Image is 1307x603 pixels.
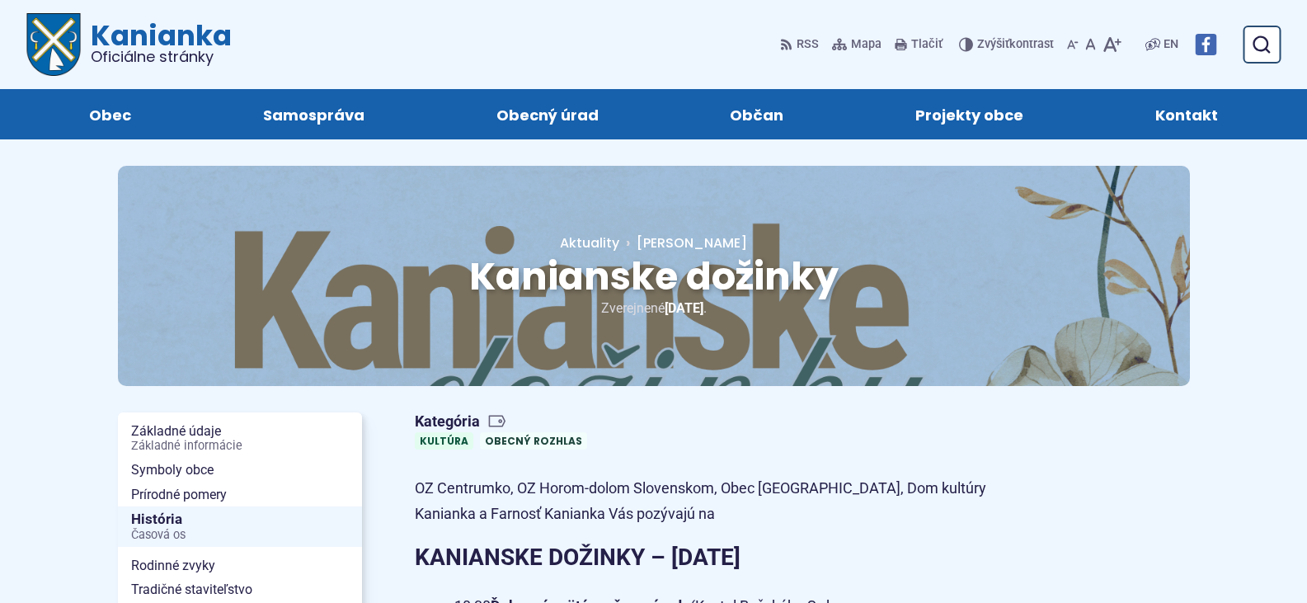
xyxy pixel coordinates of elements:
img: Prejsť na Facebook stránku [1195,34,1216,55]
span: Prírodné pomery [131,483,349,507]
a: Základné údajeZákladné informácie [118,419,362,458]
a: Projekty obce [866,89,1073,139]
span: Tlačiť [911,38,943,52]
a: Mapa [829,27,885,62]
span: Rodinné zvyky [131,554,349,578]
a: Obecný rozhlas [480,432,587,450]
a: Kontakt [1106,89,1267,139]
a: Obecný úrad [447,89,648,139]
a: Rodinné zvyky [118,554,362,578]
span: Oficiálne stránky [91,49,232,64]
a: EN [1160,35,1182,54]
span: Kontakt [1155,89,1218,139]
button: Zmenšiť veľkosť písma [1064,27,1082,62]
a: [PERSON_NAME] [619,233,747,252]
span: kontrast [977,38,1054,52]
span: Základné údaje [131,419,349,458]
a: Obec [40,89,181,139]
a: Samospráva [214,89,414,139]
span: [PERSON_NAME] [637,233,747,252]
a: HistóriaČasová os [118,506,362,547]
span: Symboly obce [131,458,349,483]
span: Obecný úrad [496,89,599,139]
span: RSS [797,35,819,54]
span: Tradičné staviteľstvo [131,577,349,602]
a: Prírodné pomery [118,483,362,507]
span: [DATE] [665,300,703,316]
a: Aktuality [560,233,619,252]
span: Kategória [415,412,594,431]
button: Zväčšiť veľkosť písma [1099,27,1125,62]
p: OZ Centrumko, OZ Horom-dolom Slovenskom, Obec [GEOGRAPHIC_DATA], Dom kultúry Kanianka a Farnosť K... [415,476,1000,526]
span: EN [1164,35,1178,54]
span: Projekty obce [915,89,1023,139]
a: Tradičné staviteľstvo [118,577,362,602]
span: Samospráva [263,89,364,139]
p: Zverejnené . [171,297,1137,319]
a: Symboly obce [118,458,362,483]
a: Občan [681,89,834,139]
span: História [131,506,349,547]
span: Kanianka [81,21,232,64]
button: Tlačiť [891,27,946,62]
a: Logo Kanianka, prejsť na domovskú stránku. [26,13,232,76]
img: Prejsť na domovskú stránku [26,13,81,76]
span: Obec [89,89,131,139]
button: Zvýšiťkontrast [959,27,1057,62]
span: Mapa [851,35,882,54]
span: Kanianske dožinky [469,250,839,303]
strong: KANIANSKE DOŽINKY – [DATE] [415,544,740,571]
span: Základné informácie [131,440,349,453]
a: Kultúra [415,432,473,450]
span: Zvýšiť [977,37,1009,51]
button: Nastaviť pôvodnú veľkosť písma [1082,27,1099,62]
span: Občan [730,89,783,139]
span: Časová os [131,529,349,542]
a: RSS [780,27,822,62]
